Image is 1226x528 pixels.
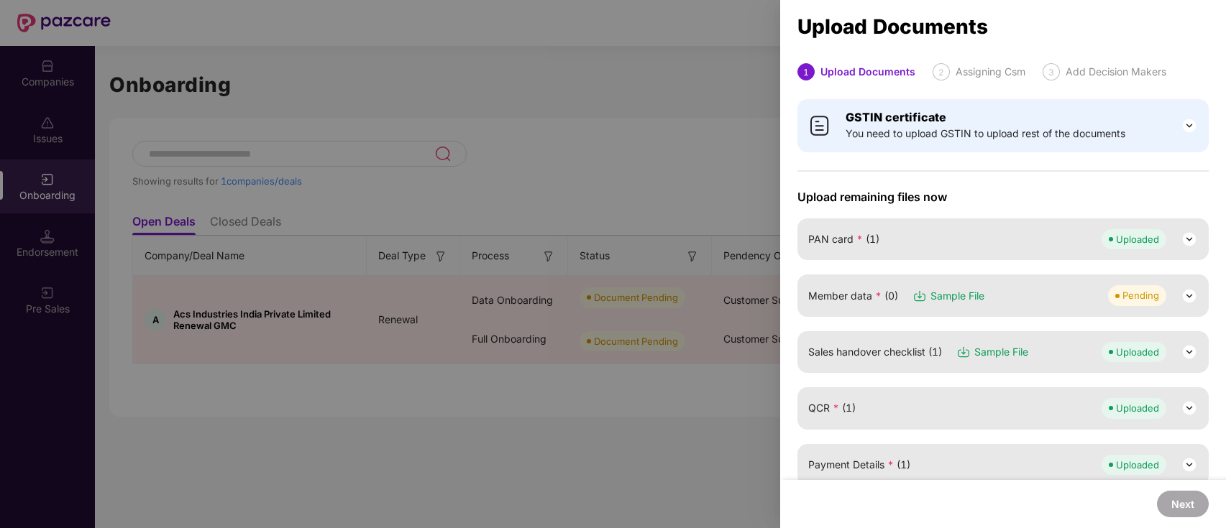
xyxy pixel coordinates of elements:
div: Upload Documents [797,19,1209,34]
img: svg+xml;base64,PHN2ZyB3aWR0aD0iMjQiIGhlaWdodD0iMjQiIHZpZXdCb3g9IjAgMCAyNCAyNCIgZmlsbD0ibm9uZSIgeG... [1181,456,1198,473]
img: svg+xml;base64,PHN2ZyB3aWR0aD0iMTYiIGhlaWdodD0iMTciIHZpZXdCb3g9IjAgMCAxNiAxNyIgZmlsbD0ibm9uZSIgeG... [956,345,971,359]
span: 3 [1048,67,1054,78]
span: Payment Details (1) [808,457,910,473]
div: Uploaded [1116,345,1159,359]
div: Uploaded [1116,401,1159,415]
div: Add Decision Makers [1066,63,1166,80]
button: Next [1157,491,1209,517]
span: Upload remaining files now [797,190,1209,204]
img: svg+xml;base64,PHN2ZyB3aWR0aD0iMjQiIGhlaWdodD0iMjQiIHZpZXdCb3g9IjAgMCAyNCAyNCIgZmlsbD0ibm9uZSIgeG... [1181,231,1198,248]
img: svg+xml;base64,PHN2ZyB3aWR0aD0iMjQiIGhlaWdodD0iMjQiIHZpZXdCb3g9IjAgMCAyNCAyNCIgZmlsbD0ibm9uZSIgeG... [1181,343,1198,361]
img: svg+xml;base64,PHN2ZyB3aWR0aD0iMjQiIGhlaWdodD0iMjQiIHZpZXdCb3g9IjAgMCAyNCAyNCIgZmlsbD0ibm9uZSIgeG... [1181,287,1198,305]
img: svg+xml;base64,PHN2ZyB4bWxucz0iaHR0cDovL3d3dy53My5vcmcvMjAwMC9zdmciIHdpZHRoPSI0MCIgaGVpZ2h0PSI0MC... [808,114,831,137]
img: svg+xml;base64,PHN2ZyB3aWR0aD0iMTYiIGhlaWdodD0iMTciIHZpZXdCb3g9IjAgMCAxNiAxNyIgZmlsbD0ibm9uZSIgeG... [912,289,927,303]
span: PAN card (1) [808,231,879,247]
b: GSTIN certificate [846,110,946,124]
img: svg+xml;base64,PHN2ZyB3aWR0aD0iMjQiIGhlaWdodD0iMjQiIHZpZXdCb3g9IjAgMCAyNCAyNCIgZmlsbD0ibm9uZSIgeG... [1181,117,1198,134]
span: QCR (1) [808,400,856,416]
span: Sales handover checklist (1) [808,344,942,360]
div: Pending [1122,288,1159,302]
div: Assigning Csm [956,63,1025,80]
div: Upload Documents [820,63,915,80]
img: svg+xml;base64,PHN2ZyB3aWR0aD0iMjQiIGhlaWdodD0iMjQiIHZpZXdCb3g9IjAgMCAyNCAyNCIgZmlsbD0ibm9uZSIgeG... [1181,399,1198,417]
span: Sample File [930,288,984,304]
div: Uploaded [1116,232,1159,246]
span: Sample File [974,344,1028,360]
span: Member data (0) [808,288,898,304]
span: 1 [803,67,809,78]
span: You need to upload GSTIN to upload rest of the documents [846,126,1125,142]
span: 2 [938,67,944,78]
div: Uploaded [1116,458,1159,472]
